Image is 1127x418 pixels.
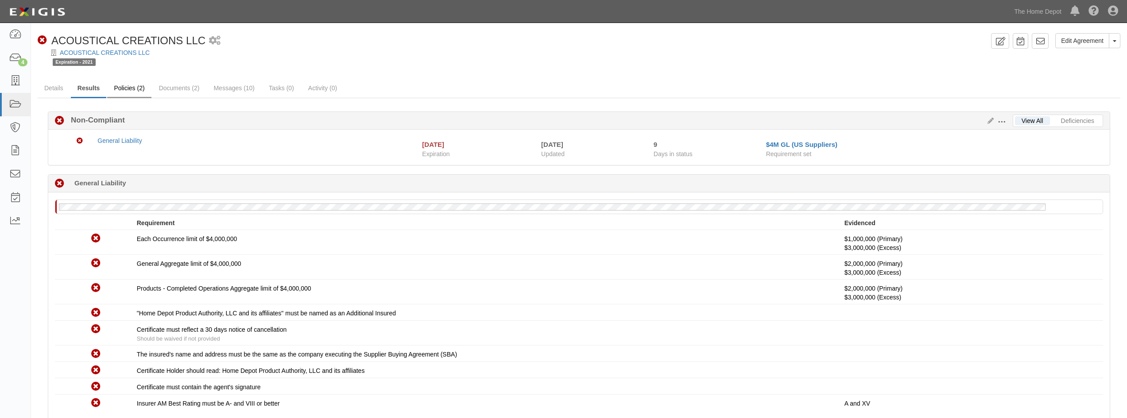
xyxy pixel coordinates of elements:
[137,400,280,407] span: Insurer AM Best Rating must be A- and VIII or better
[137,351,457,358] span: The insured's name and address must be the same as the company executing the Supplier Buying Agre...
[137,285,311,292] span: Products - Completed Operations Aggregate limit of $4,000,000
[844,294,901,301] span: Policy #USO61930384 Insurer: Ohio Casualty Insurance Company
[77,138,83,144] i: Non-Compliant
[1055,33,1109,48] a: Edit Agreement
[541,140,640,149] div: [DATE]
[91,234,101,243] i: Non-Compliant
[38,36,47,45] i: Non-Compliant
[766,150,812,157] span: Requirement set
[137,367,365,374] span: Certificate Holder should read: Home Depot Product Authority, LLC and its affiliates
[137,383,261,391] span: Certificate must contain the agent's signature
[1054,116,1101,125] a: Deficiencies
[74,178,126,188] b: General Liability
[844,259,1096,277] p: $2,000,000 (Primary)
[97,137,142,144] a: General Liability
[91,382,101,391] i: Non-Compliant
[422,140,444,149] div: [DATE]
[64,115,125,126] b: Non-Compliant
[844,399,1096,408] p: A and XV
[766,141,837,148] a: $4M GL (US Suppliers)
[91,284,101,293] i: Non-Compliant
[844,234,1096,252] p: $1,000,000 (Primary)
[55,179,64,188] i: Non-Compliant 9 days (since 09/01/2025)
[844,284,1096,302] p: $2,000,000 (Primary)
[51,35,205,46] span: ACOUSTICAL CREATIONS LLC
[984,117,994,124] a: Edit Results
[91,325,101,334] i: Non-Compliant
[71,79,107,98] a: Results
[302,79,344,97] a: Activity (0)
[137,260,241,267] span: General Aggregate limit of $4,000,000
[152,79,206,97] a: Documents (2)
[18,58,27,66] div: 4
[1015,116,1050,125] a: View All
[91,349,101,359] i: Non-Compliant
[262,79,301,97] a: Tasks (0)
[137,219,175,226] strong: Requirement
[38,33,205,48] div: ACOUSTICAL CREATIONS LLC
[91,308,101,318] i: Non-Compliant
[422,150,534,158] span: Expiration
[1088,6,1099,17] i: Help Center - Complianz
[1010,3,1066,20] a: The Home Depot
[7,4,68,20] img: logo-5460c22ac91f19d4615b14bd174203de0afe785f0fc80cf4dbbc73dc1793850b.png
[137,335,220,342] span: Should be waived if not provided
[137,235,237,242] span: Each Occurrence limit of $4,000,000
[38,79,70,97] a: Details
[55,116,64,126] i: Non-Compliant
[137,326,287,333] span: Certificate must reflect a 30 days notice of cancellation
[207,79,261,97] a: Messages (10)
[60,49,150,56] a: ACOUSTICAL CREATIONS LLC
[91,366,101,375] i: Non-Compliant
[53,58,96,66] span: Expiration - 2021
[844,269,901,276] span: Policy #USO61930384 Insurer: Ohio Casualty Insurance Company
[137,310,396,317] span: "Home Depot Product Authority, LLC and its affiliates" must be named as an Additional Insured
[844,244,901,251] span: Policy #USO61930384 Insurer: Ohio Casualty Insurance Company
[91,259,101,268] i: Non-Compliant
[541,150,565,157] span: Updated
[844,219,875,226] strong: Evidenced
[91,399,101,408] i: Non-Compliant
[107,79,151,98] a: Policies (2)
[654,150,693,157] span: Days in status
[209,36,221,46] i: 1 scheduled workflow
[654,140,759,149] div: Since 09/01/2025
